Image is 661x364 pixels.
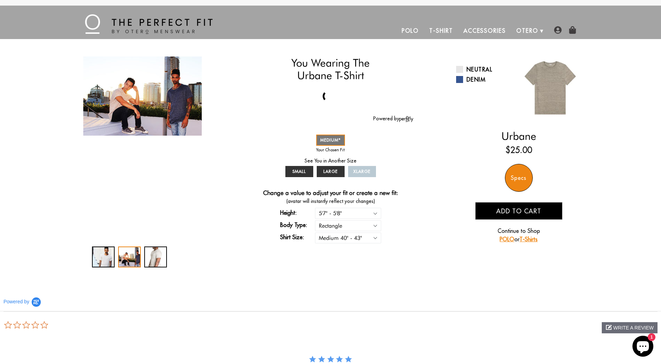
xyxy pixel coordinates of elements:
[280,208,315,217] label: Height:
[602,322,658,333] div: write a review
[285,166,313,177] a: SMALL
[458,22,511,39] a: Accessories
[316,135,345,146] a: MEDIUM
[323,169,338,174] span: LARGE
[475,227,562,243] p: Continue to Shop or
[456,75,514,84] a: Denim
[519,56,582,119] img: 07.jpg
[320,137,341,143] span: MEDIUM
[397,22,424,39] a: Polo
[613,325,654,331] span: write a review
[569,26,576,34] img: shopping-bag-icon.png
[248,198,413,205] span: (avatar will instantly reflect your changes)
[248,56,413,82] h1: You Wearing The Urbane T-Shirt
[144,247,167,267] div: 3 / 3
[280,233,315,241] label: Shirt Size:
[456,65,514,74] a: Neutral
[373,115,413,122] a: Powered by
[475,202,562,220] button: Add to cart
[424,22,458,39] a: T-Shirt
[118,247,141,267] div: 2 / 3
[554,26,562,34] img: user-account-icon.png
[399,116,413,122] img: perfitly-logo_73ae6c82-e2e3-4a36-81b1-9e913f6ac5a1.png
[500,236,514,243] a: POLO
[263,189,398,198] h4: Change a value to adjust your fit or create a new fit:
[317,166,345,177] a: LARGE
[83,56,202,136] img: IMG_2465_copy_1024x1024_2x_3f9f0ee1-5072-4a22-b307-82bc7f6f027e_340x.jpg
[353,169,370,174] span: XLARGE
[506,144,532,156] ins: $25.00
[85,14,213,34] img: The Perfect Fit - by Otero Menswear - Logo
[511,22,544,39] a: Otero
[280,221,315,229] label: Body Type:
[496,207,541,215] span: Add to cart
[520,236,538,243] a: T-Shirts
[505,164,533,192] div: Specs
[456,130,582,142] h2: Urbane
[80,56,205,136] div: 2 / 3
[630,336,655,358] inbox-online-store-chat: Shopify online store chat
[3,299,29,305] span: Powered by
[92,247,115,267] div: 1 / 3
[348,166,376,177] a: XLARGE
[292,169,306,174] span: SMALL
